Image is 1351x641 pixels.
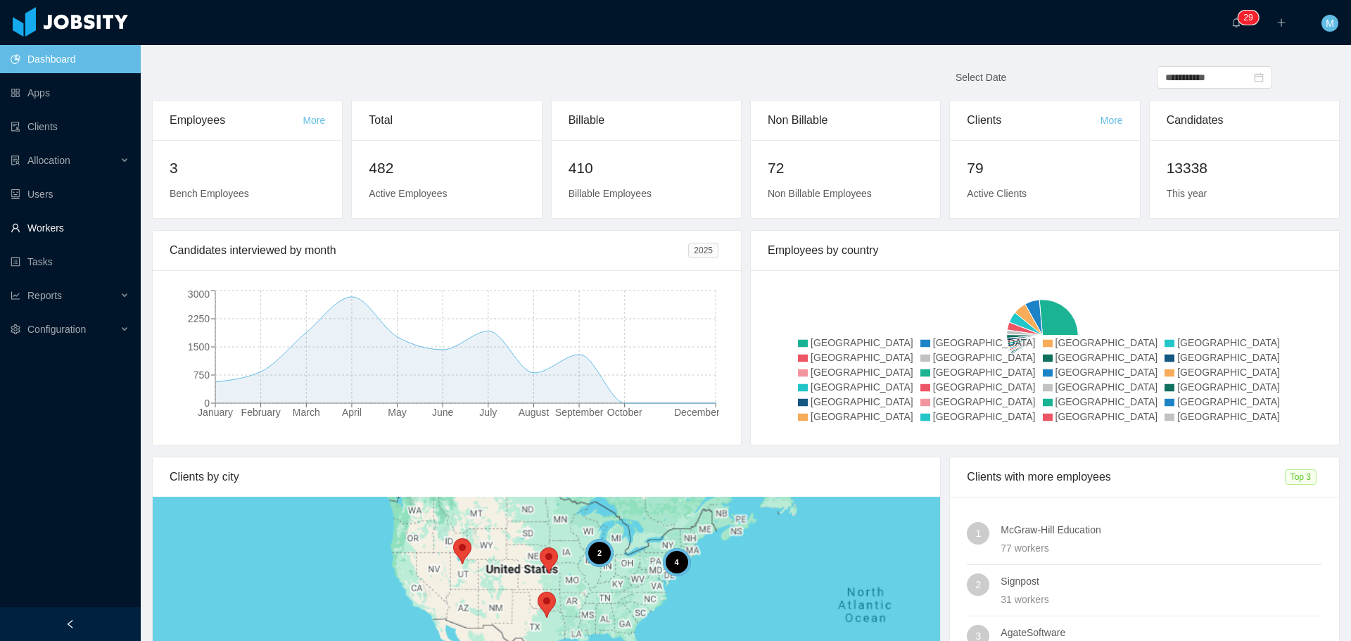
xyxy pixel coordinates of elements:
[1243,11,1248,25] p: 2
[1238,11,1258,25] sup: 29
[933,396,1036,407] span: [GEOGRAPHIC_DATA]
[933,337,1036,348] span: [GEOGRAPHIC_DATA]
[1177,396,1280,407] span: [GEOGRAPHIC_DATA]
[170,188,249,199] span: Bench Employees
[674,407,720,418] tspan: December
[1055,352,1158,363] span: [GEOGRAPHIC_DATA]
[811,381,913,393] span: [GEOGRAPHIC_DATA]
[585,539,614,567] div: 2
[967,157,1122,179] h2: 79
[1231,18,1241,27] i: icon: bell
[555,407,604,418] tspan: September
[811,411,913,422] span: [GEOGRAPHIC_DATA]
[27,324,86,335] span: Configuration
[1167,101,1322,140] div: Candidates
[11,214,129,242] a: icon: userWorkers
[768,231,1322,270] div: Employees by country
[170,157,325,179] h2: 3
[768,101,923,140] div: Non Billable
[1177,337,1280,348] span: [GEOGRAPHIC_DATA]
[11,113,129,141] a: icon: auditClients
[1101,115,1123,126] a: More
[811,367,913,378] span: [GEOGRAPHIC_DATA]
[1001,573,1322,589] h4: Signpost
[1326,15,1334,32] span: M
[1055,367,1158,378] span: [GEOGRAPHIC_DATA]
[170,457,923,497] div: Clients by city
[569,188,652,199] span: Billable Employees
[369,157,524,179] h2: 482
[1167,157,1322,179] h2: 13338
[1248,11,1253,25] p: 9
[11,324,20,334] i: icon: setting
[688,243,718,258] span: 2025
[432,407,454,418] tspan: June
[975,522,981,545] span: 1
[11,248,129,276] a: icon: profileTasks
[569,157,724,179] h2: 410
[170,101,303,140] div: Employees
[975,573,981,596] span: 2
[369,188,447,199] span: Active Employees
[188,341,210,353] tspan: 1500
[933,411,1036,422] span: [GEOGRAPHIC_DATA]
[1001,522,1322,538] h4: McGraw-Hill Education
[1055,381,1158,393] span: [GEOGRAPHIC_DATA]
[811,352,913,363] span: [GEOGRAPHIC_DATA]
[967,188,1027,199] span: Active Clients
[170,231,688,270] div: Candidates interviewed by month
[1055,411,1158,422] span: [GEOGRAPHIC_DATA]
[369,101,524,140] div: Total
[11,291,20,300] i: icon: line-chart
[11,180,129,208] a: icon: robotUsers
[933,381,1036,393] span: [GEOGRAPHIC_DATA]
[479,407,497,418] tspan: July
[198,407,233,418] tspan: January
[1254,72,1264,82] i: icon: calendar
[11,156,20,165] i: icon: solution
[1276,18,1286,27] i: icon: plus
[194,369,210,381] tspan: 750
[1177,381,1280,393] span: [GEOGRAPHIC_DATA]
[768,188,872,199] span: Non Billable Employees
[607,407,642,418] tspan: October
[27,155,70,166] span: Allocation
[293,407,320,418] tspan: March
[768,157,923,179] h2: 72
[569,101,724,140] div: Billable
[188,313,210,324] tspan: 2250
[933,352,1036,363] span: [GEOGRAPHIC_DATA]
[1001,625,1322,640] h4: AgateSoftware
[1177,352,1280,363] span: [GEOGRAPHIC_DATA]
[1285,469,1317,485] span: Top 3
[1055,337,1158,348] span: [GEOGRAPHIC_DATA]
[1177,411,1280,422] span: [GEOGRAPHIC_DATA]
[388,407,406,418] tspan: May
[241,407,281,418] tspan: February
[519,407,550,418] tspan: August
[342,407,362,418] tspan: April
[1167,188,1207,199] span: This year
[811,396,913,407] span: [GEOGRAPHIC_DATA]
[933,367,1036,378] span: [GEOGRAPHIC_DATA]
[811,337,913,348] span: [GEOGRAPHIC_DATA]
[967,101,1100,140] div: Clients
[11,79,129,107] a: icon: appstoreApps
[204,398,210,409] tspan: 0
[956,72,1006,83] span: Select Date
[303,115,325,126] a: More
[1055,396,1158,407] span: [GEOGRAPHIC_DATA]
[662,548,690,576] div: 4
[188,288,210,300] tspan: 3000
[27,290,62,301] span: Reports
[967,457,1284,497] div: Clients with more employees
[1001,540,1322,556] div: 77 workers
[1177,367,1280,378] span: [GEOGRAPHIC_DATA]
[11,45,129,73] a: icon: pie-chartDashboard
[1001,592,1322,607] div: 31 workers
